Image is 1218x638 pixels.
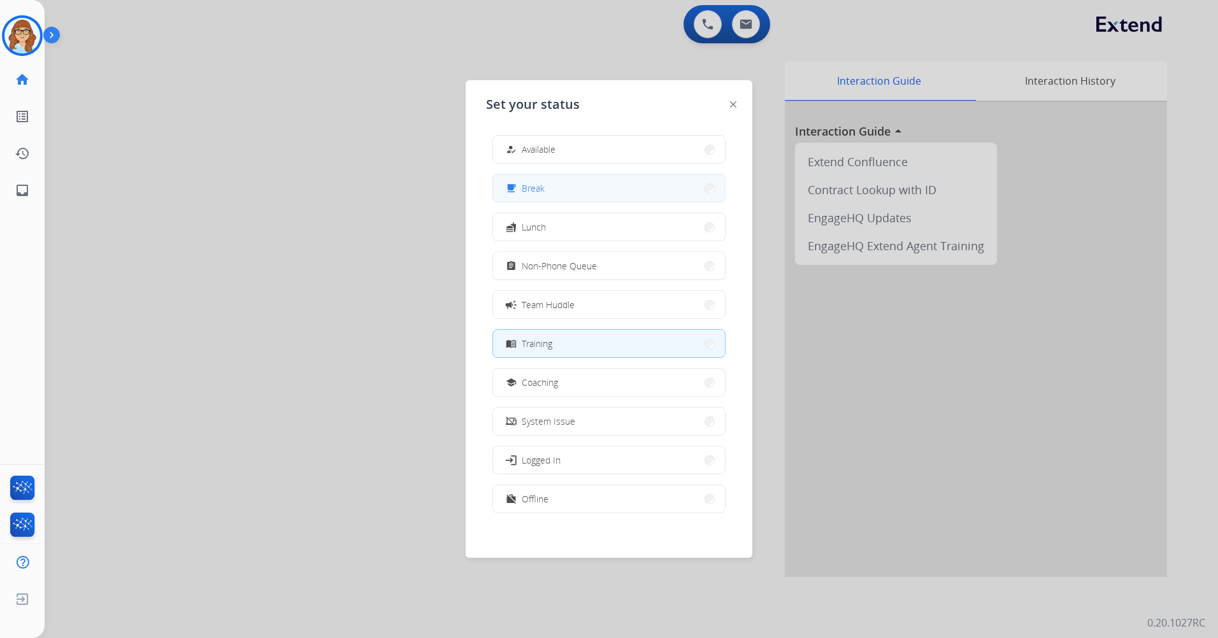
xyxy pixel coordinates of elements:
[493,446,725,474] button: Logged In
[493,252,725,280] button: Non-Phone Queue
[1147,615,1205,630] p: 0.20.1027RC
[522,298,575,311] span: Team Huddle
[506,260,517,271] mat-icon: assignment
[493,291,725,318] button: Team Huddle
[522,453,561,467] span: Logged In
[506,493,517,504] mat-icon: work_off
[493,369,725,396] button: Coaching
[505,298,517,311] mat-icon: campaign
[4,18,40,53] img: avatar
[506,144,517,155] mat-icon: how_to_reg
[506,377,517,388] mat-icon: school
[522,376,558,389] span: Coaching
[493,174,725,202] button: Break
[15,109,30,124] mat-icon: list_alt
[505,453,517,466] mat-icon: login
[493,485,725,513] button: Offline
[730,101,736,108] img: close-button
[493,136,725,163] button: Available
[486,96,580,113] span: Set your status
[522,259,597,273] span: Non-Phone Queue
[493,213,725,241] button: Lunch
[522,181,545,195] span: Break
[15,72,30,87] mat-icon: home
[15,183,30,198] mat-icon: inbox
[522,143,555,156] span: Available
[506,183,517,194] mat-icon: free_breakfast
[506,416,517,427] mat-icon: phonelink_off
[493,408,725,435] button: System Issue
[493,330,725,357] button: Training
[522,337,552,350] span: Training
[506,222,517,232] mat-icon: fastfood
[522,415,575,428] span: System Issue
[506,338,517,349] mat-icon: menu_book
[15,146,30,161] mat-icon: history
[522,220,546,234] span: Lunch
[522,492,548,506] span: Offline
